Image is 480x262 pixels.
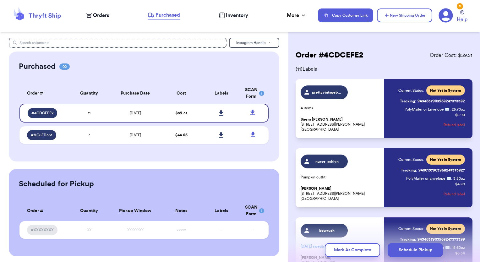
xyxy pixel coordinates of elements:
[398,157,424,162] span: Current Status:
[318,8,373,22] button: Copy Customer Link
[312,159,342,164] span: nurse_ashlyn
[406,177,451,180] span: PolyMailer or Envelope ✉️
[219,12,248,19] a: Inventory
[127,228,144,232] span: XX/XX/XX
[176,111,187,115] span: $ 59.51
[229,38,279,48] button: Instagram Handle
[301,186,331,191] span: [PERSON_NAME]
[221,228,222,232] span: -
[201,83,241,104] th: Labels
[430,157,461,162] span: Not Yet in System
[130,133,141,137] span: [DATE]
[296,50,363,60] h2: Order # 4CDCEFE2
[148,11,180,19] a: Purchased
[398,88,424,93] span: Current Status:
[19,83,69,104] th: Order #
[430,88,461,93] span: Not Yet in System
[453,176,465,181] span: 3.50 oz
[400,96,465,106] a: Tracking:9434637903968247373382
[88,111,90,115] span: 11
[31,111,53,116] span: # 4CDCEFE2
[287,12,307,19] div: More
[312,90,342,95] span: prettyvintagebaby_
[451,176,452,181] span: :
[109,83,161,104] th: Purchase Date
[155,11,180,19] span: Purchased
[31,133,52,138] span: # AC6ED331
[9,38,227,48] input: Search shipments...
[69,200,109,221] th: Quantity
[444,187,465,201] button: Refund label
[161,83,201,104] th: Cost
[296,65,472,73] span: ( 11 ) Labels
[253,228,254,232] span: -
[430,52,472,59] span: Order Cost: $ 59.51
[236,41,266,45] span: Instagram Handle
[455,112,465,117] p: $ 8.98
[325,243,380,257] button: Mark As Complete
[201,200,241,221] th: Labels
[301,106,380,111] p: 4 items
[301,175,380,180] p: Pumpkin outfit
[452,107,465,112] span: 26.70 oz
[388,243,443,257] button: Schedule Pickup
[161,200,201,221] th: Notes
[301,117,343,122] span: Sierra [PERSON_NAME]
[59,63,70,70] span: 02
[226,12,248,19] span: Inventory
[175,133,188,137] span: $ 44.86
[86,12,109,19] a: Orders
[455,182,465,187] p: $ 4.80
[93,12,109,19] span: Orders
[87,228,91,232] span: XX
[245,87,261,100] div: SCAN Form
[177,228,186,232] span: xxxxx
[444,118,465,132] button: Refund label
[400,99,416,104] span: Tracking:
[301,186,380,201] p: [STREET_ADDRESS][PERSON_NAME] [GEOGRAPHIC_DATA]
[301,117,380,132] p: [STREET_ADDRESS][PERSON_NAME] [GEOGRAPHIC_DATA]
[19,62,56,72] h2: Purchased
[109,200,161,221] th: Pickup Window
[69,83,109,104] th: Quantity
[312,228,342,233] span: bowrush
[450,107,450,112] span: :
[457,16,467,23] span: Help
[31,227,54,232] span: #XXXXXXXX
[398,226,424,231] span: Current Status:
[88,133,90,137] span: 7
[439,8,453,23] a: 5
[401,165,465,175] a: Tracking:9400137903968247375827
[19,179,94,189] h2: Scheduled for Pickup
[400,234,465,244] a: Tracking:9434637903968247373399
[430,226,461,231] span: Not Yet in System
[130,111,141,115] span: [DATE]
[457,3,463,9] div: 5
[245,204,261,217] div: SCAN Form
[19,200,69,221] th: Order #
[405,107,450,111] span: PolyMailer or Envelope ✉️
[457,10,467,23] a: Help
[401,168,417,173] span: Tracking:
[377,8,432,22] button: New Shipping Order
[400,237,416,242] span: Tracking:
